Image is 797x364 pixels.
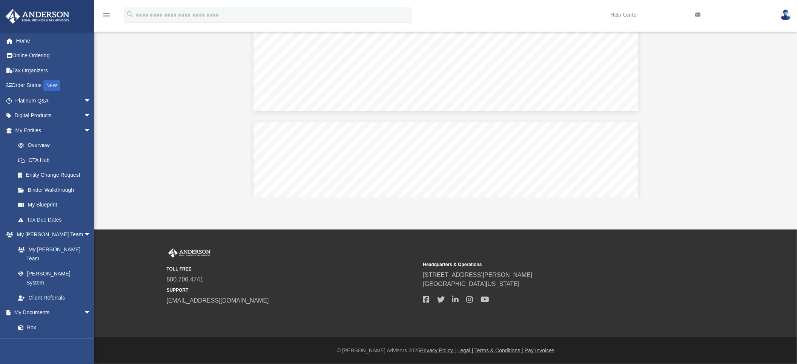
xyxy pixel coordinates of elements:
[11,242,95,266] a: My [PERSON_NAME] Team
[126,10,134,18] i: search
[11,290,99,305] a: Client Referrals
[84,93,99,109] span: arrow_drop_down
[11,138,103,153] a: Overview
[423,261,674,268] small: Headquarters & Operations
[11,320,95,335] a: Box
[5,227,99,242] a: My [PERSON_NAME] Teamarrow_drop_down
[102,11,111,20] i: menu
[5,78,103,93] a: Order StatusNEW
[84,108,99,124] span: arrow_drop_down
[167,266,418,272] small: TOLL FREE
[5,305,99,320] a: My Documentsarrow_drop_down
[129,3,762,197] div: File preview
[5,63,103,78] a: Tax Organizers
[423,272,533,278] a: [STREET_ADDRESS][PERSON_NAME]
[11,182,103,197] a: Binder Walkthrough
[5,33,103,48] a: Home
[423,281,520,287] a: [GEOGRAPHIC_DATA][US_STATE]
[167,297,269,304] a: [EMAIL_ADDRESS][DOMAIN_NAME]
[5,93,103,108] a: Platinum Q&Aarrow_drop_down
[11,197,99,213] a: My Blueprint
[167,276,204,283] a: 800.706.4741
[167,248,212,258] img: Anderson Advisors Platinum Portal
[5,108,103,123] a: Digital Productsarrow_drop_down
[420,347,456,353] a: Privacy Policy |
[780,9,791,20] img: User Pic
[11,335,99,350] a: Meeting Minutes
[5,48,103,63] a: Online Ordering
[167,287,418,294] small: SUPPORT
[389,188,502,196] span: OPERATING AGREEMENT
[11,212,103,227] a: Tax Due Dates
[94,347,797,355] div: © [PERSON_NAME] Advisors 2025
[84,123,99,138] span: arrow_drop_down
[458,347,473,353] a: Legal |
[129,3,762,197] div: Document Viewer
[525,347,554,353] a: Pay Invoices
[84,227,99,243] span: arrow_drop_down
[84,305,99,321] span: arrow_drop_down
[11,168,103,183] a: Entity Change Request
[102,14,111,20] a: menu
[11,266,99,290] a: [PERSON_NAME] System
[475,347,523,353] a: Terms & Conditions |
[43,80,60,91] div: NEW
[11,153,103,168] a: CTA Hub
[3,9,72,24] img: Anderson Advisors Platinum Portal
[5,123,103,138] a: My Entitiesarrow_drop_down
